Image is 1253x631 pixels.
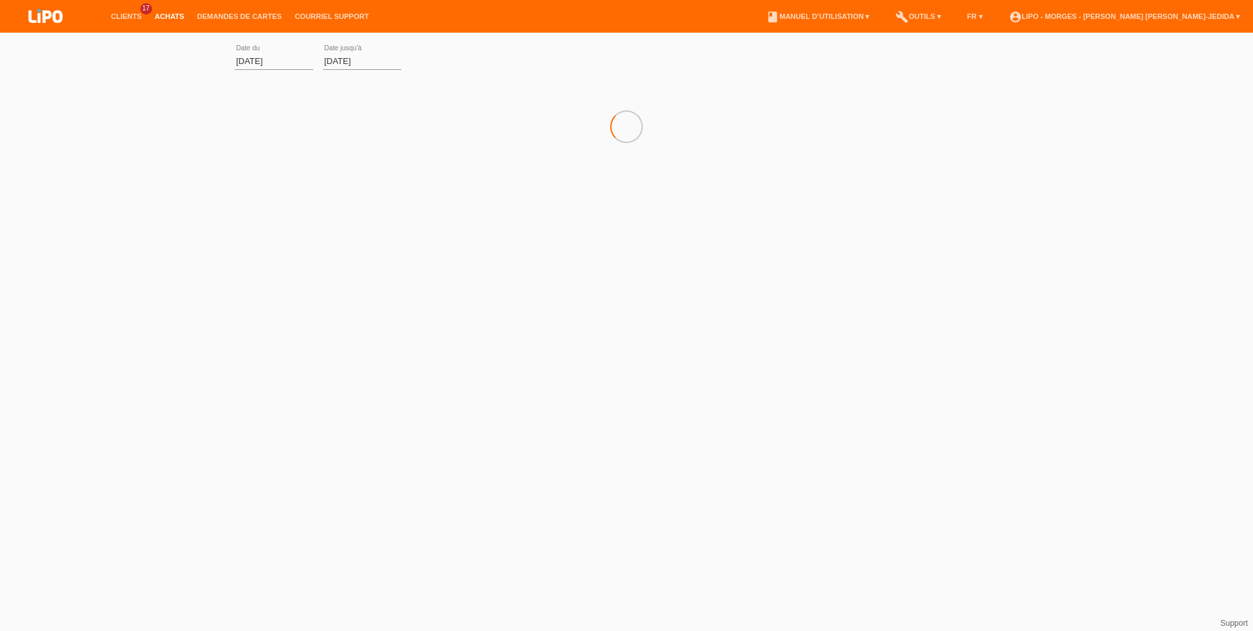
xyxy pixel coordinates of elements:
[889,12,947,20] a: buildOutils ▾
[961,12,989,20] a: FR ▾
[760,12,876,20] a: bookManuel d’utilisation ▾
[895,10,908,24] i: build
[140,3,152,14] span: 17
[148,12,191,20] a: Achats
[1009,10,1022,24] i: account_circle
[288,12,375,20] a: Courriel Support
[1220,619,1248,628] a: Support
[766,10,779,24] i: book
[191,12,288,20] a: Demandes de cartes
[1002,12,1246,20] a: account_circleLIPO - Morges - [PERSON_NAME] [PERSON_NAME]-Jedida ▾
[104,12,148,20] a: Clients
[13,27,78,37] a: LIPO pay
